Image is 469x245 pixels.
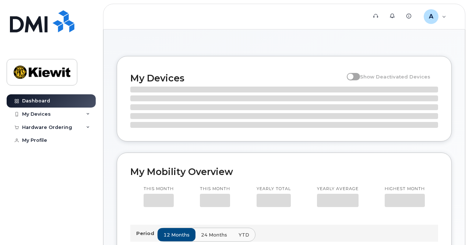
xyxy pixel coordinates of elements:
[136,230,157,237] p: Period
[144,186,174,192] p: This month
[317,186,359,192] p: Yearly average
[130,73,343,84] h2: My Devices
[385,186,425,192] p: Highest month
[347,70,353,76] input: Show Deactivated Devices
[200,186,230,192] p: This month
[257,186,291,192] p: Yearly total
[201,231,227,238] span: 24 months
[360,74,430,80] span: Show Deactivated Devices
[130,166,438,177] h2: My Mobility Overview
[239,231,249,238] span: YTD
